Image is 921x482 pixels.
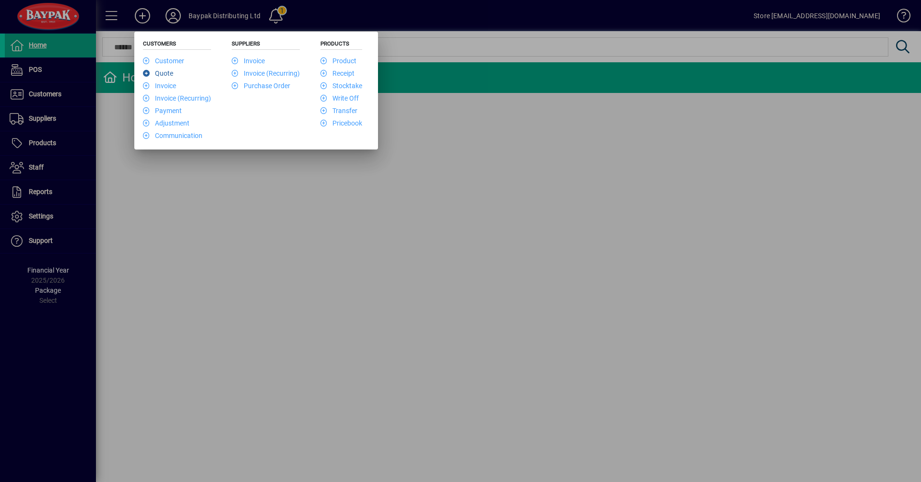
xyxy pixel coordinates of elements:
a: Stocktake [320,82,362,90]
a: Receipt [320,69,354,77]
h5: Customers [143,40,211,50]
h5: Products [320,40,362,50]
a: Product [320,57,356,65]
a: Communication [143,132,202,139]
a: Payment [143,107,182,115]
h5: Suppliers [232,40,300,50]
a: Invoice (Recurring) [143,94,211,102]
a: Adjustment [143,119,189,127]
a: Invoice (Recurring) [232,69,300,77]
a: Customer [143,57,184,65]
a: Invoice [143,82,176,90]
a: Write Off [320,94,359,102]
a: Invoice [232,57,265,65]
a: Transfer [320,107,357,115]
a: Purchase Order [232,82,290,90]
a: Quote [143,69,173,77]
a: Pricebook [320,119,362,127]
